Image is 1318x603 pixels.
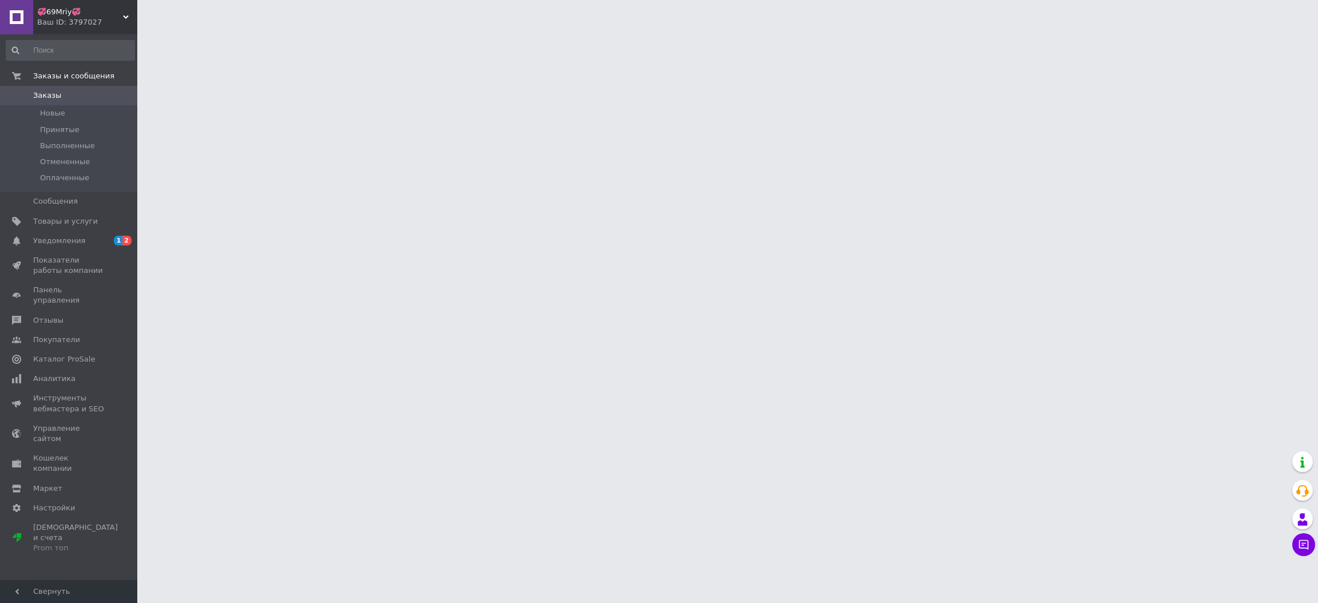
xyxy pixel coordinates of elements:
[33,393,106,414] span: Инструменты вебмастера и SEO
[40,108,65,118] span: Новые
[33,196,78,207] span: Сообщения
[33,354,95,364] span: Каталог ProSale
[33,483,62,494] span: Маркет
[33,335,80,345] span: Покупатели
[37,7,123,17] span: 💞69Mriy💞
[33,216,98,227] span: Товары и услуги
[33,90,61,101] span: Заказы
[33,543,118,553] div: Prom топ
[33,255,106,276] span: Показатели работы компании
[33,71,114,81] span: Заказы и сообщения
[40,173,89,183] span: Оплаченные
[122,236,132,245] span: 2
[37,17,137,27] div: Ваш ID: 3797027
[1292,533,1315,556] button: Чат с покупателем
[40,125,80,135] span: Принятые
[114,236,123,245] span: 1
[33,315,63,326] span: Отзывы
[33,503,75,513] span: Настройки
[33,453,106,474] span: Кошелек компании
[6,40,135,61] input: Поиск
[33,236,85,246] span: Уведомления
[40,141,95,151] span: Выполненные
[33,374,76,384] span: Аналитика
[33,285,106,306] span: Панель управления
[33,522,118,554] span: [DEMOGRAPHIC_DATA] и счета
[33,423,106,444] span: Управление сайтом
[40,157,90,167] span: Отмененные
